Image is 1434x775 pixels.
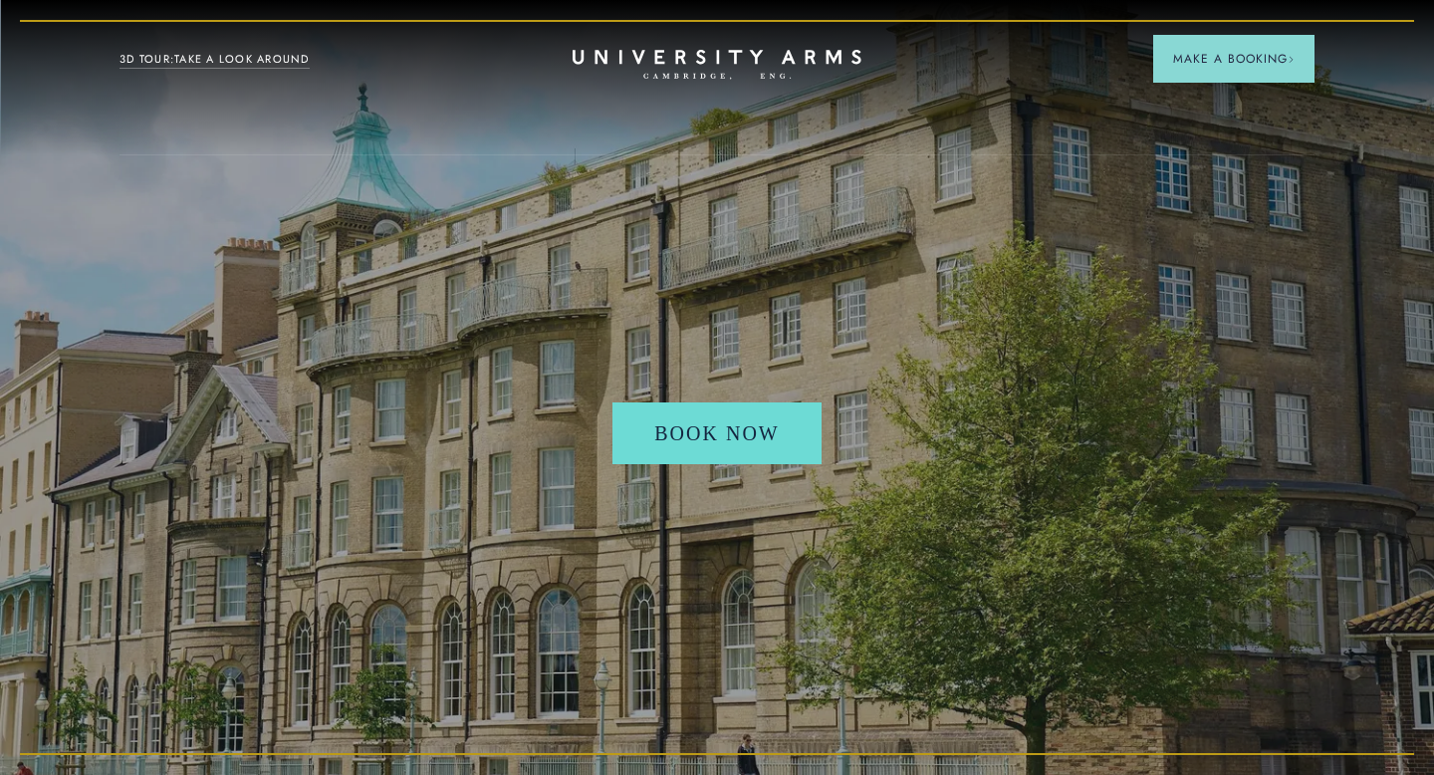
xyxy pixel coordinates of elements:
[1173,50,1295,68] span: Make a Booking
[119,51,310,69] a: 3D TOUR:TAKE A LOOK AROUND
[1288,56,1295,63] img: Arrow icon
[612,402,821,464] a: Book Now
[573,50,861,81] a: Home
[1153,35,1314,83] button: Make a BookingArrow icon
